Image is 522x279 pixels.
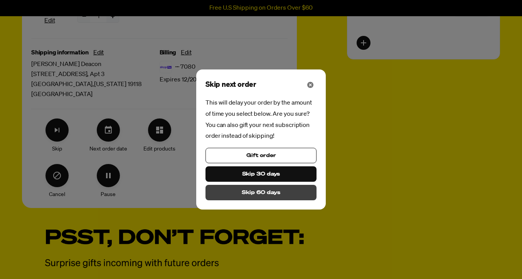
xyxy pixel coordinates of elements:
[205,79,256,90] span: Skip next order
[205,166,317,182] button: Skip 30 days
[242,170,280,178] span: Skip 30 days
[205,100,312,139] span: This will delay your order by the amount of time you select below. Are you sure?
[205,122,310,140] span: You can also gift your next subscription order instead of skipping!
[205,185,317,200] button: Skip 60 days
[304,79,317,91] button: Close
[205,148,317,163] button: Gift next subscription order instead
[246,151,276,160] span: Gift order
[242,188,280,197] span: Skip 60 days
